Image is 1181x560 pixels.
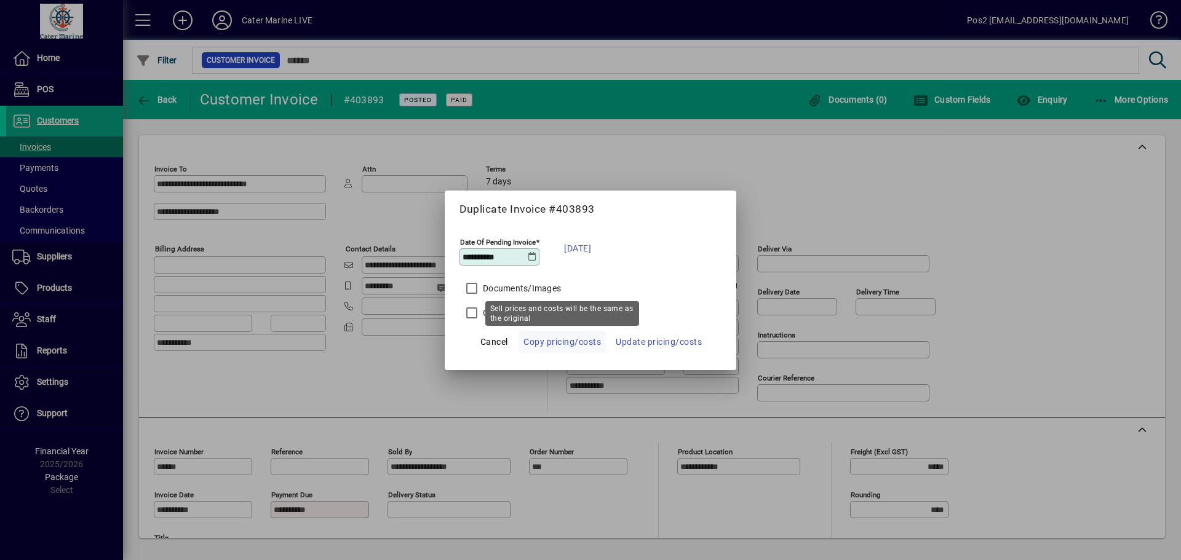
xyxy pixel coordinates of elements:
[460,237,536,246] mat-label: Date Of Pending Invoice
[480,334,508,349] span: Cancel
[611,331,707,353] button: Update pricing/costs
[480,282,561,294] label: Documents/Images
[474,331,514,353] button: Cancel
[485,301,639,326] div: Sell prices and costs will be the same as the original
[519,331,606,353] button: Copy pricing/costs
[564,241,591,256] span: [DATE]
[523,334,601,349] span: Copy pricing/costs
[459,203,722,216] h5: Duplicate Invoice #403893
[616,334,702,349] span: Update pricing/costs
[558,233,597,264] button: [DATE]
